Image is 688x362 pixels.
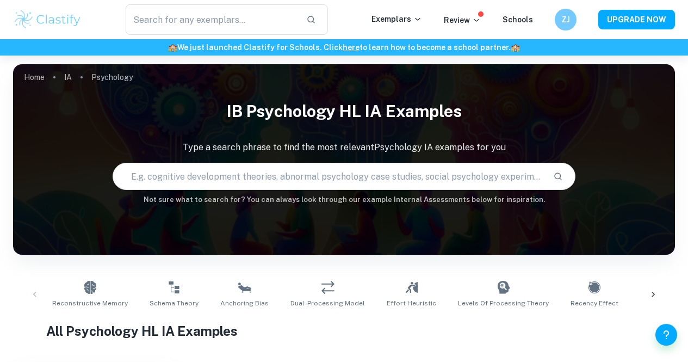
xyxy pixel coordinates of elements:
a: Schools [503,15,533,24]
p: Review [444,14,481,26]
span: 🏫 [168,43,177,52]
input: E.g. cognitive development theories, abnormal psychology case studies, social psychology experime... [113,161,545,192]
h1: All Psychology HL IA Examples [46,321,642,341]
button: Search [549,167,567,186]
button: Help and Feedback [655,324,677,346]
p: Type a search phrase to find the most relevant Psychology IA examples for you [13,141,675,154]
p: Psychology [91,71,133,83]
input: Search for any exemplars... [126,4,297,35]
span: Schema Theory [150,298,199,308]
h6: We just launched Clastify for Schools. Click to learn how to become a school partner. [2,41,686,53]
span: Effort Heuristic [387,298,436,308]
span: Dual-Processing Model [290,298,365,308]
h1: IB Psychology HL IA examples [13,95,675,128]
h6: Not sure what to search for? You can always look through our example Internal Assessments below f... [13,194,675,205]
a: here [343,43,360,52]
span: 🏫 [511,43,520,52]
span: Levels of Processing Theory [458,298,549,308]
span: Reconstructive Memory [52,298,128,308]
p: Exemplars [371,13,422,25]
span: Recency Effect [571,298,618,308]
a: Home [24,70,45,85]
button: UPGRADE NOW [598,10,675,29]
button: ZJ [555,9,577,30]
span: Anchoring Bias [220,298,269,308]
a: IA [64,70,72,85]
img: Clastify logo [13,9,82,30]
h6: ZJ [560,14,572,26]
